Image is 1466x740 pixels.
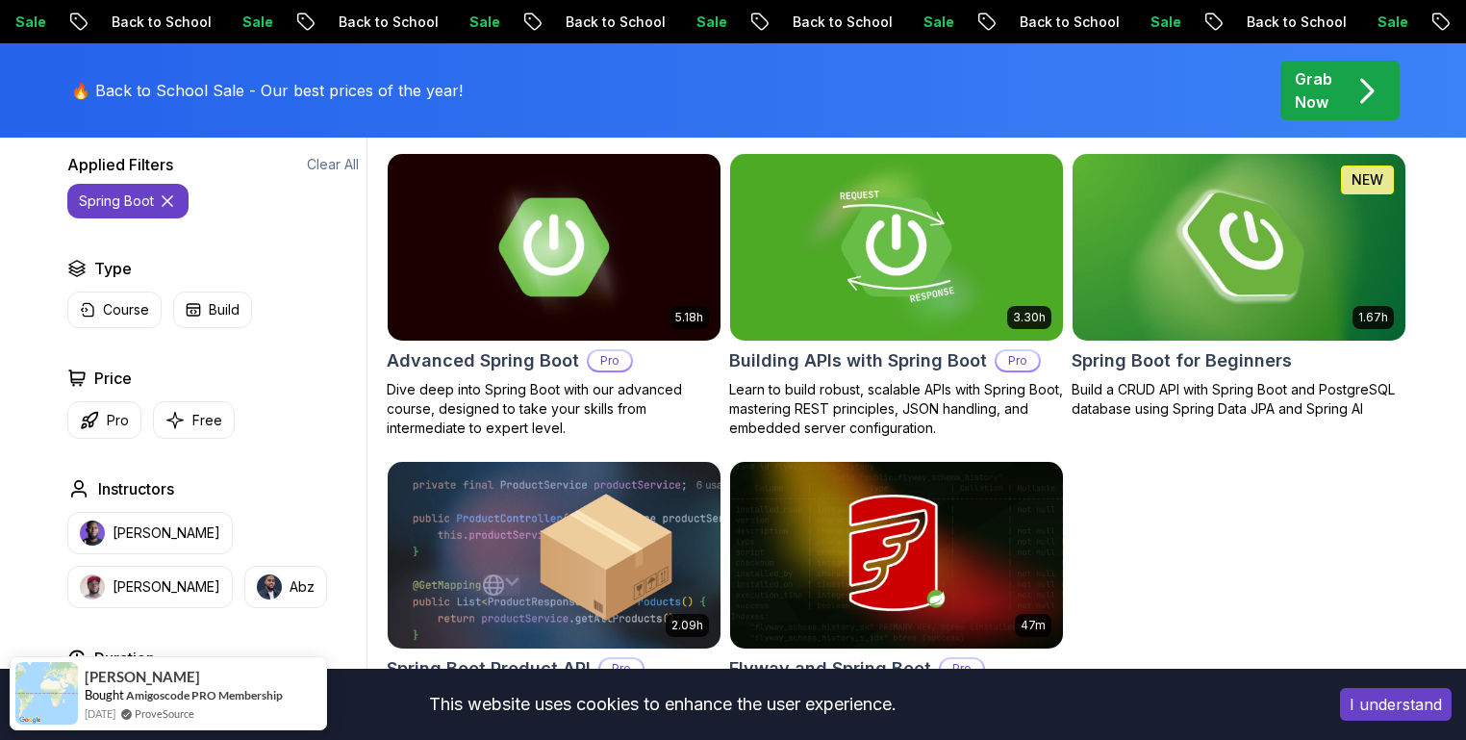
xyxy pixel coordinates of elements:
[1072,380,1406,419] p: Build a CRUD API with Spring Boot and PostgreSQL database using Spring Data JPA and Spring AI
[730,462,1063,649] img: Flyway and Spring Boot card
[14,683,1311,726] div: This website uses cookies to enhance the user experience.
[387,461,721,727] a: Spring Boot Product API card2.09hSpring Boot Product APIProBuild a fully functional Product API f...
[67,184,189,218] button: spring boot
[67,512,233,554] button: instructor img[PERSON_NAME]
[173,292,252,328] button: Build
[388,462,720,649] img: Spring Boot Product API card
[388,154,720,341] img: Advanced Spring Boot card
[1130,13,1192,32] p: Sale
[91,13,222,32] p: Back to School
[94,367,132,390] h2: Price
[729,153,1064,438] a: Building APIs with Spring Boot card3.30hBuilding APIs with Spring BootProLearn to build robust, s...
[71,79,463,102] p: 🔥 Back to School Sale - Our best prices of the year!
[1226,13,1357,32] p: Back to School
[257,574,282,600] img: instructor img
[113,577,220,597] p: [PERSON_NAME]
[1352,170,1383,190] p: NEW
[80,521,105,546] img: instructor img
[153,401,235,439] button: Free
[126,688,283,702] a: Amigoscode PRO Membership
[318,13,449,32] p: Back to School
[1295,67,1332,114] p: Grab Now
[671,618,703,633] p: 2.09h
[85,669,200,685] span: [PERSON_NAME]
[209,300,240,319] p: Build
[772,13,903,32] p: Back to School
[85,705,115,722] span: [DATE]
[387,153,721,438] a: Advanced Spring Boot card5.18hAdvanced Spring BootProDive deep into Spring Boot with our advanced...
[1072,153,1406,419] a: Spring Boot for Beginners card1.67hNEWSpring Boot for BeginnersBuild a CRUD API with Spring Boot ...
[589,351,631,370] p: Pro
[94,647,155,670] h2: Duration
[85,687,124,702] span: Bought
[135,705,194,722] a: ProveSource
[941,659,983,678] p: Pro
[113,523,220,543] p: [PERSON_NAME]
[67,153,173,176] h2: Applied Filters
[449,13,511,32] p: Sale
[676,13,738,32] p: Sale
[600,659,643,678] p: Pro
[903,13,965,32] p: Sale
[15,662,78,725] img: provesource social proof notification image
[729,347,987,374] h2: Building APIs with Spring Boot
[222,13,284,32] p: Sale
[67,292,162,328] button: Course
[387,347,579,374] h2: Advanced Spring Boot
[997,351,1039,370] p: Pro
[79,191,154,211] p: spring boot
[1064,149,1413,344] img: Spring Boot for Beginners card
[1021,618,1046,633] p: 47m
[107,411,129,430] p: Pro
[1340,688,1452,721] button: Accept cookies
[1357,13,1419,32] p: Sale
[545,13,676,32] p: Back to School
[999,13,1130,32] p: Back to School
[67,401,141,439] button: Pro
[730,154,1063,341] img: Building APIs with Spring Boot card
[307,155,359,174] button: Clear All
[387,655,591,682] h2: Spring Boot Product API
[729,380,1064,438] p: Learn to build robust, scalable APIs with Spring Boot, mastering REST principles, JSON handling, ...
[729,655,931,682] h2: Flyway and Spring Boot
[1358,310,1388,325] p: 1.67h
[98,477,174,500] h2: Instructors
[94,257,132,280] h2: Type
[192,411,222,430] p: Free
[244,566,327,608] button: instructor imgAbz
[290,577,315,597] p: Abz
[103,300,149,319] p: Course
[1072,347,1292,374] h2: Spring Boot for Beginners
[67,566,233,608] button: instructor img[PERSON_NAME]
[387,380,721,438] p: Dive deep into Spring Boot with our advanced course, designed to take your skills from intermedia...
[675,310,703,325] p: 5.18h
[1013,310,1046,325] p: 3.30h
[80,574,105,600] img: instructor img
